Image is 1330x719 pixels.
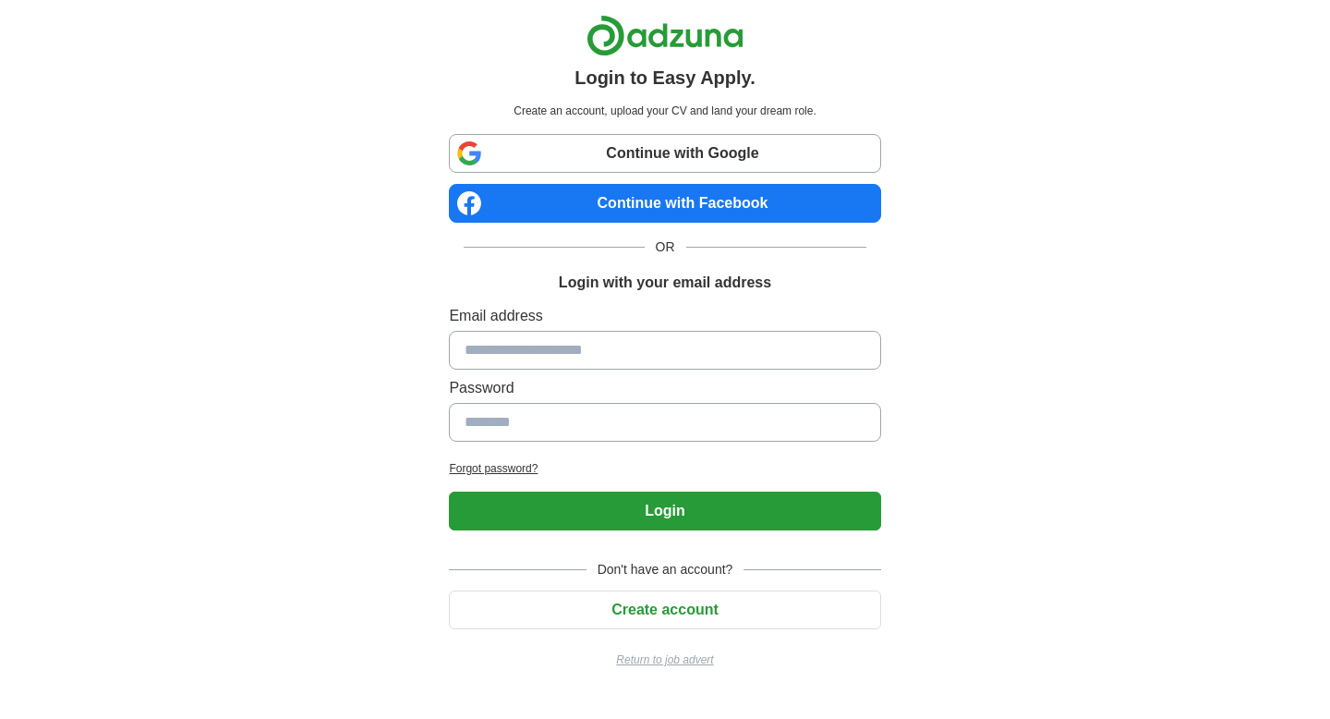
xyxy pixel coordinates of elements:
a: Continue with Facebook [449,184,880,223]
button: Create account [449,591,880,629]
h1: Login with your email address [559,272,771,294]
a: Continue with Google [449,134,880,173]
img: Adzuna logo [586,15,744,56]
label: Password [449,377,880,399]
a: Return to job advert [449,652,880,668]
h1: Login to Easy Apply. [574,64,756,91]
span: Don't have an account? [586,560,744,579]
a: Forgot password? [449,460,880,477]
span: OR [645,238,686,257]
a: Create account [449,602,880,617]
label: Email address [449,305,880,327]
button: Login [449,492,880,530]
p: Create an account, upload your CV and land your dream role. [453,103,877,119]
